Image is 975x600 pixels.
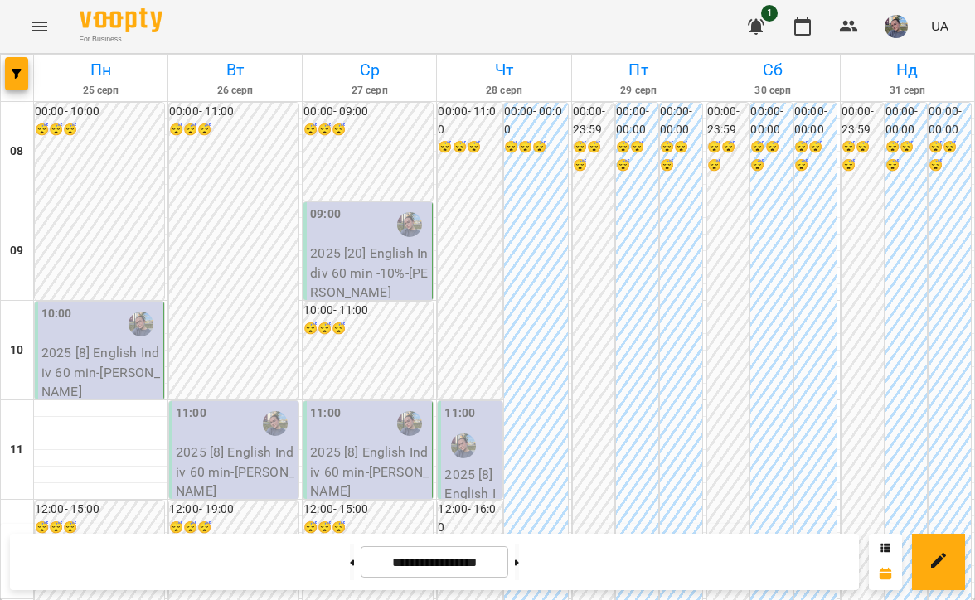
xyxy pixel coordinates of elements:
[573,138,615,174] h6: 😴😴😴
[41,343,160,402] p: 2025 [8] English Indiv 60 min - [PERSON_NAME]
[10,143,23,161] h6: 08
[660,103,702,138] h6: 00:00 - 00:00
[305,57,434,83] h6: Ср
[10,341,23,360] h6: 10
[80,8,162,32] img: Voopty Logo
[438,103,502,138] h6: 00:00 - 11:00
[885,138,928,174] h6: 😴😴😴
[169,501,298,519] h6: 12:00 - 19:00
[929,138,971,174] h6: 😴😴😴
[303,501,433,519] h6: 12:00 - 15:00
[709,83,837,99] h6: 30 серп
[80,34,162,45] span: For Business
[35,121,164,139] h6: 😴😴😴
[310,206,341,224] label: 09:00
[707,103,749,138] h6: 00:00 - 23:59
[310,244,429,302] p: 2025 [20] English Indiv 60 min -10% - [PERSON_NAME]
[36,57,165,83] h6: Пн
[169,103,298,121] h6: 00:00 - 11:00
[929,103,971,138] h6: 00:00 - 00:00
[843,83,972,99] h6: 31 серп
[169,519,298,537] h6: 😴😴😴
[397,212,422,237] img: Павленко Світлана (а)
[750,138,793,174] h6: 😴😴😴
[616,103,658,138] h6: 00:00 - 00:00
[36,83,165,99] h6: 25 серп
[310,404,341,423] label: 11:00
[707,138,749,174] h6: 😴😴😴
[504,103,568,138] h6: 00:00 - 00:00
[842,103,884,138] h6: 00:00 - 23:59
[924,11,955,41] button: UA
[303,302,433,320] h6: 10:00 - 11:00
[35,501,164,519] h6: 12:00 - 15:00
[10,242,23,260] h6: 09
[303,103,433,121] h6: 00:00 - 09:00
[750,103,793,138] h6: 00:00 - 00:00
[303,320,433,338] h6: 😴😴😴
[761,5,778,22] span: 1
[176,404,206,423] label: 11:00
[885,103,928,138] h6: 00:00 - 00:00
[176,443,294,501] p: 2025 [8] English Indiv 60 min - [PERSON_NAME]
[41,305,72,323] label: 10:00
[660,138,702,174] h6: 😴😴😴
[438,501,502,536] h6: 12:00 - 16:00
[575,57,703,83] h6: Пт
[10,441,23,459] h6: 11
[573,103,615,138] h6: 00:00 - 23:59
[575,83,703,99] h6: 29 серп
[397,411,422,436] img: Павленко Світлана (а)
[171,83,299,99] h6: 26 серп
[35,519,164,537] h6: 😴😴😴
[451,433,476,458] img: Павленко Світлана (а)
[129,312,153,336] img: Павленко Світлана (а)
[439,57,568,83] h6: Чт
[616,138,658,174] h6: 😴😴😴
[263,411,288,436] img: Павленко Світлана (а)
[794,103,837,138] h6: 00:00 - 00:00
[35,103,164,121] h6: 00:00 - 10:00
[885,15,908,38] img: 12e81ef5014e817b1a9089eb975a08d3.jpeg
[842,138,884,174] h6: 😴😴😴
[171,57,299,83] h6: Вт
[709,57,837,83] h6: Сб
[843,57,972,83] h6: Нд
[794,138,837,174] h6: 😴😴😴
[931,17,948,35] span: UA
[20,7,60,46] button: Menu
[310,443,429,501] p: 2025 [8] English Indiv 60 min - [PERSON_NAME]
[303,121,433,139] h6: 😴😴😴
[504,138,568,157] h6: 😴😴😴
[303,519,433,537] h6: 😴😴😴
[169,121,298,139] h6: 😴😴😴
[439,83,568,99] h6: 28 серп
[444,465,497,582] p: 2025 [8] English Indiv 60 min - [PERSON_NAME]
[444,404,475,423] label: 11:00
[305,83,434,99] h6: 27 серп
[438,138,502,157] h6: 😴😴😴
